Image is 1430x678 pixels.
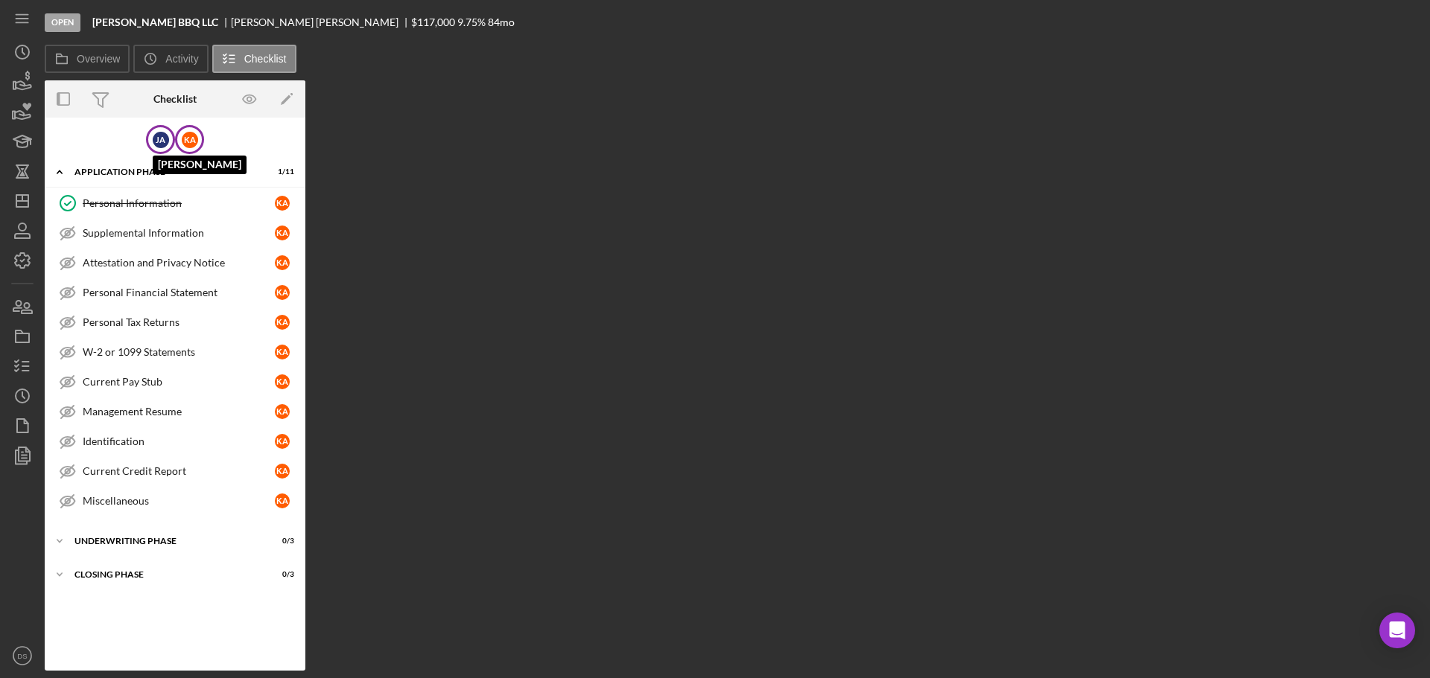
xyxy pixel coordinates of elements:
a: Attestation and Privacy NoticeKA [52,248,298,278]
span: $117,000 [411,16,455,28]
div: K A [275,464,290,479]
button: DS [7,641,37,671]
a: Supplemental InformationKA [52,218,298,248]
div: K A [275,434,290,449]
div: K A [275,226,290,240]
a: Personal Tax ReturnsKA [52,307,298,337]
div: K A [182,132,198,148]
a: Management ResumeKA [52,397,298,426]
button: Activity [133,45,208,73]
div: W-2 or 1099 Statements [83,346,275,358]
div: Personal Financial Statement [83,287,275,298]
div: K A [275,345,290,359]
div: Current Credit Report [83,465,275,477]
a: Current Credit ReportKA [52,456,298,486]
div: J A [153,132,169,148]
div: Personal Information [83,197,275,209]
div: K A [275,196,290,211]
div: Supplemental Information [83,227,275,239]
a: W-2 or 1099 StatementsKA [52,337,298,367]
div: 0 / 3 [267,570,294,579]
div: Open [45,13,80,32]
div: K A [275,285,290,300]
div: Closing Phase [74,570,257,579]
div: K A [275,374,290,389]
div: 9.75 % [457,16,486,28]
div: Underwriting Phase [74,537,257,546]
div: Attestation and Privacy Notice [83,257,275,269]
label: Overview [77,53,120,65]
div: [PERSON_NAME] [PERSON_NAME] [231,16,411,28]
b: [PERSON_NAME] BBQ LLC [92,16,218,28]
a: Personal InformationKA [52,188,298,218]
div: Current Pay Stub [83,376,275,388]
text: DS [17,652,27,660]
div: 1 / 11 [267,167,294,176]
button: Overview [45,45,130,73]
a: Personal Financial StatementKA [52,278,298,307]
label: Activity [165,53,198,65]
div: Application Phase [74,167,257,176]
button: Checklist [212,45,296,73]
div: Open Intercom Messenger [1379,613,1415,648]
div: Checklist [153,93,197,105]
div: Miscellaneous [83,495,275,507]
div: Personal Tax Returns [83,316,275,328]
div: K A [275,255,290,270]
a: MiscellaneousKA [52,486,298,516]
div: K A [275,315,290,330]
div: Management Resume [83,406,275,418]
div: K A [275,493,290,508]
div: 84 mo [488,16,515,28]
div: Identification [83,435,275,447]
a: Current Pay StubKA [52,367,298,397]
label: Checklist [244,53,287,65]
a: IdentificationKA [52,426,298,456]
div: 0 / 3 [267,537,294,546]
div: K A [275,404,290,419]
